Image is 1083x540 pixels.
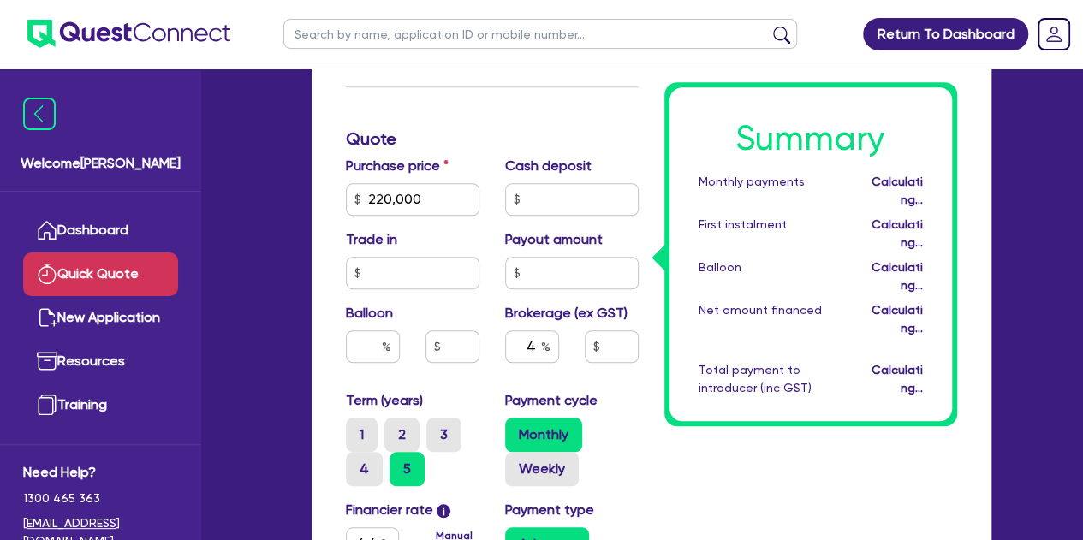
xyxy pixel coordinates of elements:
label: 2 [384,418,420,452]
a: Training [23,383,178,427]
img: training [37,395,57,415]
label: 5 [390,452,425,486]
label: Monthly [505,418,582,452]
span: i [437,504,450,518]
div: Total payment to introducer (inc GST) [686,361,853,397]
span: Calculating... [871,217,922,249]
span: Calculating... [871,303,922,335]
div: Monthly payments [686,173,853,209]
span: Calculating... [871,260,922,292]
div: First instalment [686,216,853,252]
a: Return To Dashboard [863,18,1028,50]
span: Need Help? [23,462,178,483]
label: Trade in [346,229,397,250]
label: 3 [426,418,461,452]
label: Term (years) [346,390,423,411]
label: Purchase price [346,156,449,176]
input: Search by name, application ID or mobile number... [283,19,797,49]
label: Balloon [346,303,393,323]
label: 1 [346,418,378,452]
label: Financier rate [346,500,451,520]
img: resources [37,351,57,371]
label: Cash deposit [505,156,592,176]
span: 1300 465 363 [23,490,178,507]
a: Dropdown toggle [1032,12,1076,56]
span: Calculating... [871,175,922,206]
label: Payment cycle [505,390,598,411]
label: Payment type [505,500,594,520]
a: Dashboard [23,209,178,252]
span: Calculating... [871,363,922,395]
h3: Quote [346,128,639,149]
span: Welcome [PERSON_NAME] [21,153,181,174]
img: new-application [37,307,57,328]
img: icon-menu-close [23,98,56,130]
div: Net amount financed [686,301,853,337]
label: Brokerage (ex GST) [505,303,628,323]
label: Payout amount [505,229,603,250]
a: New Application [23,296,178,340]
h1: Summary [699,118,923,159]
label: Weekly [505,452,579,486]
div: Balloon [686,258,853,294]
img: quick-quote [37,264,57,284]
a: Quick Quote [23,252,178,296]
label: 4 [346,452,383,486]
a: Resources [23,340,178,383]
img: quest-connect-logo-blue [27,20,230,48]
